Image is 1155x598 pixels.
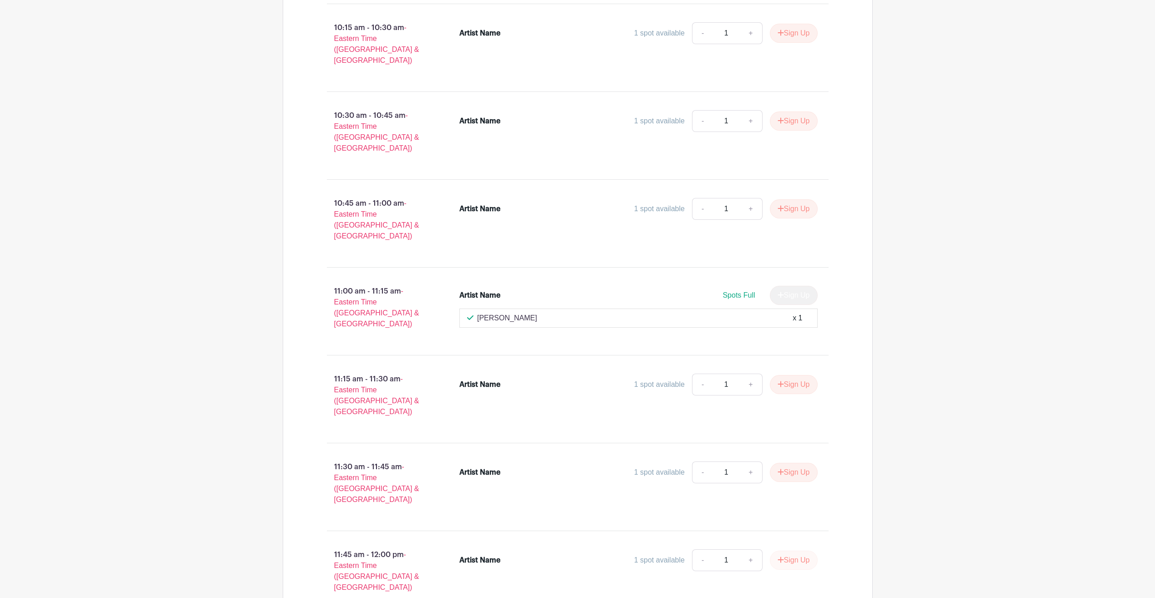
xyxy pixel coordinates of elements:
a: + [739,461,762,483]
div: 1 spot available [634,379,685,390]
p: 10:15 am - 10:30 am [312,19,445,70]
a: - [692,461,713,483]
a: + [739,22,762,44]
button: Sign Up [770,199,818,218]
button: Sign Up [770,551,818,570]
a: - [692,198,713,220]
div: 1 spot available [634,28,685,39]
button: Sign Up [770,111,818,131]
span: - Eastern Time ([GEOGRAPHIC_DATA] & [GEOGRAPHIC_DATA]) [334,287,419,328]
div: 1 spot available [634,555,685,566]
button: Sign Up [770,375,818,394]
div: Artist Name [459,203,500,214]
div: x 1 [793,313,802,324]
p: 11:30 am - 11:45 am [312,458,445,509]
p: 11:00 am - 11:15 am [312,282,445,333]
a: + [739,110,762,132]
a: - [692,549,713,571]
span: - Eastern Time ([GEOGRAPHIC_DATA] & [GEOGRAPHIC_DATA]) [334,24,419,64]
span: - Eastern Time ([GEOGRAPHIC_DATA] & [GEOGRAPHIC_DATA]) [334,551,419,591]
div: Artist Name [459,379,500,390]
span: - Eastern Time ([GEOGRAPHIC_DATA] & [GEOGRAPHIC_DATA]) [334,199,419,240]
a: - [692,110,713,132]
a: - [692,374,713,395]
span: Spots Full [723,291,755,299]
span: - Eastern Time ([GEOGRAPHIC_DATA] & [GEOGRAPHIC_DATA]) [334,111,419,152]
div: Artist Name [459,28,500,39]
a: - [692,22,713,44]
p: 11:15 am - 11:30 am [312,370,445,421]
div: 1 spot available [634,203,685,214]
a: + [739,374,762,395]
span: - Eastern Time ([GEOGRAPHIC_DATA] & [GEOGRAPHIC_DATA]) [334,375,419,416]
p: 10:45 am - 11:00 am [312,194,445,245]
span: - Eastern Time ([GEOGRAPHIC_DATA] & [GEOGRAPHIC_DATA]) [334,463,419,503]
div: Artist Name [459,116,500,127]
p: [PERSON_NAME] [477,313,537,324]
div: 1 spot available [634,116,685,127]
p: 11:45 am - 12:00 pm [312,546,445,597]
div: 1 spot available [634,467,685,478]
div: Artist Name [459,290,500,301]
button: Sign Up [770,24,818,43]
a: + [739,198,762,220]
a: + [739,549,762,571]
p: 10:30 am - 10:45 am [312,106,445,157]
button: Sign Up [770,463,818,482]
div: Artist Name [459,467,500,478]
div: Artist Name [459,555,500,566]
